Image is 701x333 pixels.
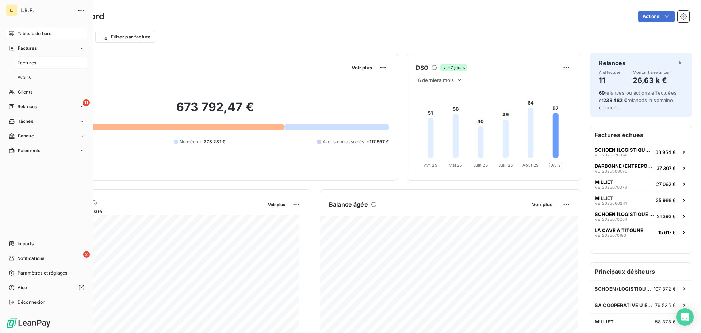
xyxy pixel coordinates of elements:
span: SCHOEN (LOGISTIQUE GESTION SERVICE) [595,147,652,153]
span: Factures [18,60,36,66]
span: Voir plus [352,65,372,71]
span: 107 372 € [654,286,676,292]
span: Non-échu [180,139,201,145]
span: VE-2025070074 [595,153,627,157]
div: Open Intercom Messenger [676,308,694,326]
span: 6 derniers mois [418,77,454,83]
span: Avoirs [18,74,31,81]
span: Imports [18,241,34,247]
span: Notifications [17,255,44,262]
span: MILLIET [595,195,613,201]
button: Voir plus [530,201,555,208]
img: Logo LeanPay [6,317,51,329]
button: SCHOEN (LOGISTIQUE GESTION SERVICE)VE-202507020421 393 € [590,208,692,224]
span: Relances [18,103,37,110]
span: VE-2025070078 [595,185,627,189]
h6: DSO [416,63,428,72]
tspan: Avr. 25 [424,163,437,168]
tspan: Juin 25 [473,163,488,168]
span: VE-2025070190 [595,233,626,238]
span: L.B.F. [20,7,73,13]
span: SCHOEN (LOGISTIQUE GESTION SERVICE) [595,286,654,292]
span: VE-2025060241 [595,201,627,205]
button: DARBONNE (ENTREPOTS DARBONNE)VE-202508007937 307 € [590,160,692,176]
span: Tâches [18,118,33,125]
span: VE-2025070204 [595,217,627,222]
tspan: Mai 25 [449,163,462,168]
span: LA CAVE A TITOUNE [595,227,643,233]
tspan: [DATE] [549,163,563,168]
span: 273 281 € [204,139,225,145]
button: Filtrer par facture [95,31,155,43]
span: Avoirs non associés [323,139,364,145]
span: Voir plus [268,202,285,207]
tspan: Août 25 [522,163,539,168]
span: relances ou actions effectuées et relancés la semaine dernière. [599,90,677,110]
span: DARBONNE (ENTREPOTS DARBONNE) [595,163,654,169]
button: MILLIETVE-202507007827 062 € [590,176,692,192]
h6: Relances [599,58,625,67]
span: 58 378 € [655,319,676,325]
span: 37 307 € [656,165,676,171]
span: Paiements [18,147,40,154]
span: 238 482 € [603,97,627,103]
button: MILLIETVE-202506024125 966 € [590,192,692,208]
span: Clients [18,89,32,95]
span: Factures [18,45,37,52]
span: SCHOEN (LOGISTIQUE GESTION SERVICE) [595,211,654,217]
span: MILLIET [595,319,614,325]
span: 27 062 € [656,181,676,187]
a: Aide [6,282,87,294]
span: -7 jours [440,64,467,71]
span: VE-2025080079 [595,169,627,173]
span: Tableau de bord [18,30,51,37]
span: 25 966 € [656,197,676,203]
span: Voir plus [532,201,552,207]
span: SA COOPERATIVE U ENSEIGNE ETABL. OUEST [595,302,655,308]
button: Actions [638,11,675,22]
span: 69 [599,90,605,96]
h4: 11 [599,75,621,86]
h2: 673 792,47 € [41,100,389,122]
span: Paramètres et réglages [18,270,67,276]
button: Voir plus [266,201,287,208]
span: 11 [83,99,90,106]
button: SCHOEN (LOGISTIQUE GESTION SERVICE)VE-202507007438 954 € [590,144,692,160]
button: LA CAVE A TITOUNEVE-202507019015 617 € [590,224,692,240]
span: Montant à relancer [633,70,670,75]
span: 76 535 € [655,302,676,308]
span: Banque [18,133,34,139]
h6: Principaux débiteurs [590,263,692,280]
tspan: Juil. 25 [498,163,513,168]
span: Chiffre d'affaires mensuel [41,207,263,215]
span: MILLIET [595,179,613,185]
button: Voir plus [349,64,374,71]
span: 2 [83,251,90,258]
h6: Balance âgée [329,200,368,209]
span: Déconnexion [18,299,46,306]
div: L. [6,4,18,16]
span: 15 617 € [658,230,676,235]
span: À effectuer [599,70,621,75]
span: -117 557 € [367,139,389,145]
h6: Factures échues [590,126,692,144]
span: 21 393 € [657,213,676,219]
span: Aide [18,284,27,291]
span: 38 954 € [655,149,676,155]
h4: 26,63 k € [633,75,670,86]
